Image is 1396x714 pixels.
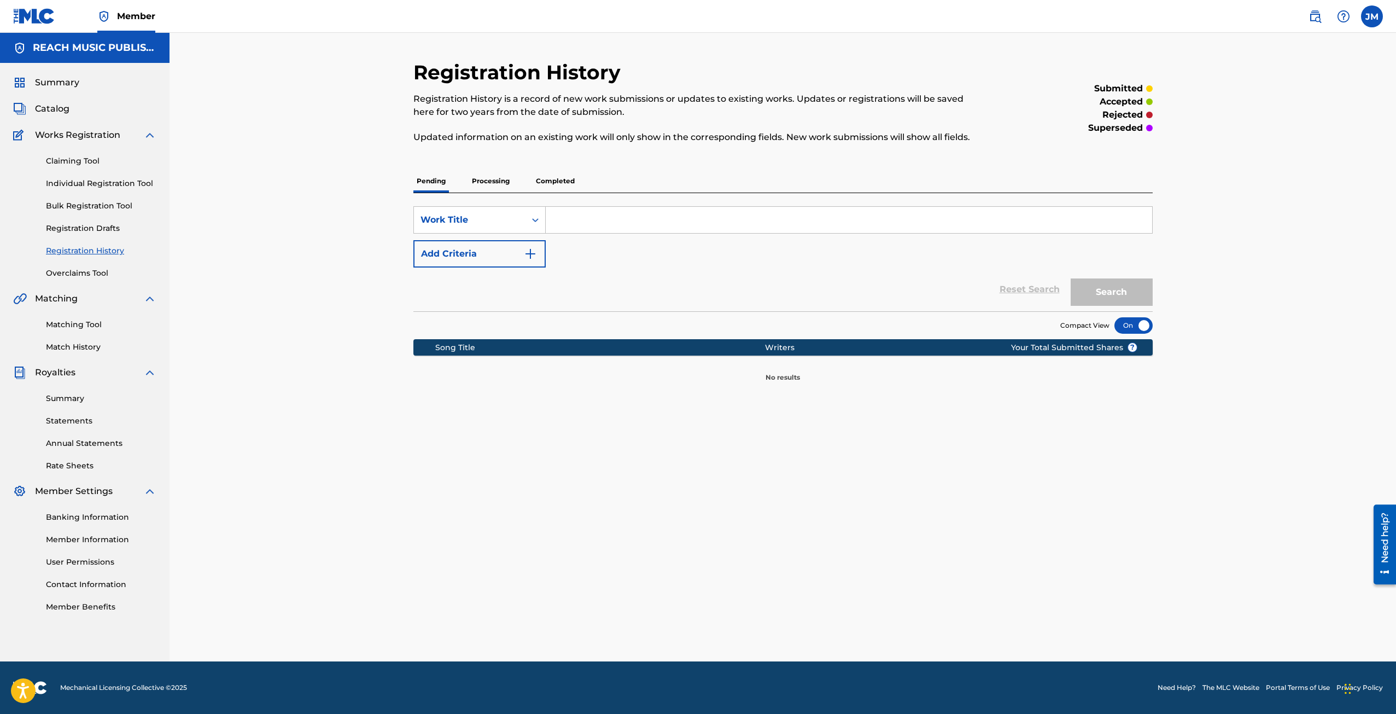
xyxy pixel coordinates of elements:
a: Contact Information [46,579,156,590]
p: No results [766,359,800,382]
p: Processing [469,170,513,193]
img: expand [143,485,156,498]
button: Add Criteria [413,240,546,268]
img: Top Rightsholder [97,10,110,23]
a: Rate Sheets [46,460,156,472]
a: CatalogCatalog [13,102,69,115]
span: Mechanical Licensing Collective © 2025 [60,683,187,693]
a: User Permissions [46,556,156,568]
a: Bulk Registration Tool [46,200,156,212]
img: help [1337,10,1350,23]
img: search [1309,10,1322,23]
span: Summary [35,76,79,89]
a: Registration Drafts [46,223,156,234]
a: Privacy Policy [1336,683,1383,693]
span: Compact View [1060,321,1109,330]
a: Summary [46,393,156,404]
a: Member Information [46,534,156,545]
p: accepted [1100,95,1143,108]
img: expand [143,129,156,142]
span: Matching [35,292,78,305]
a: The MLC Website [1202,683,1259,693]
a: Public Search [1304,5,1326,27]
img: Accounts [13,42,26,55]
img: expand [143,366,156,379]
img: Summary [13,76,26,89]
a: Overclaims Tool [46,268,156,279]
a: Match History [46,341,156,353]
iframe: Resource Center [1365,501,1396,589]
img: Member Settings [13,485,26,498]
a: Member Benefits [46,601,156,613]
a: Matching Tool [46,319,156,330]
span: ? [1128,343,1137,352]
a: Claiming Tool [46,155,156,167]
iframe: Chat Widget [1341,661,1396,714]
a: Individual Registration Tool [46,178,156,189]
a: Annual Statements [46,438,156,449]
img: Matching [13,292,27,305]
p: Completed [533,170,578,193]
h2: Registration History [413,60,626,85]
span: Member [117,10,155,22]
div: Work Title [420,213,519,227]
p: submitted [1094,82,1143,95]
a: SummarySummary [13,76,79,89]
form: Search Form [413,206,1153,311]
img: MLC Logo [13,8,55,24]
a: Registration History [46,245,156,257]
a: Banking Information [46,512,156,523]
span: Your Total Submitted Shares [1011,342,1137,353]
img: Royalties [13,366,26,379]
span: Catalog [35,102,69,115]
div: User Menu [1361,5,1383,27]
img: Catalog [13,102,26,115]
div: Song Title [435,342,765,353]
img: logo [13,681,47,694]
img: expand [143,292,156,305]
p: Registration History is a record of new work submissions or updates to existing works. Updates or... [413,92,983,119]
a: Statements [46,415,156,427]
a: Portal Terms of Use [1266,683,1330,693]
p: superseded [1088,121,1143,135]
p: rejected [1102,108,1143,121]
p: Updated information on an existing work will only show in the corresponding fields. New work subm... [413,131,983,144]
span: Royalties [35,366,75,379]
p: Pending [413,170,449,193]
a: Need Help? [1158,683,1196,693]
img: Works Registration [13,129,27,142]
img: 9d2ae6d4665cec9f34b9.svg [524,247,537,260]
div: Drag [1345,672,1351,705]
div: Help [1333,5,1354,27]
span: Works Registration [35,129,120,142]
span: Member Settings [35,485,113,498]
h5: REACH MUSIC PUBLISHING [33,42,156,54]
div: Writers [765,342,1046,353]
